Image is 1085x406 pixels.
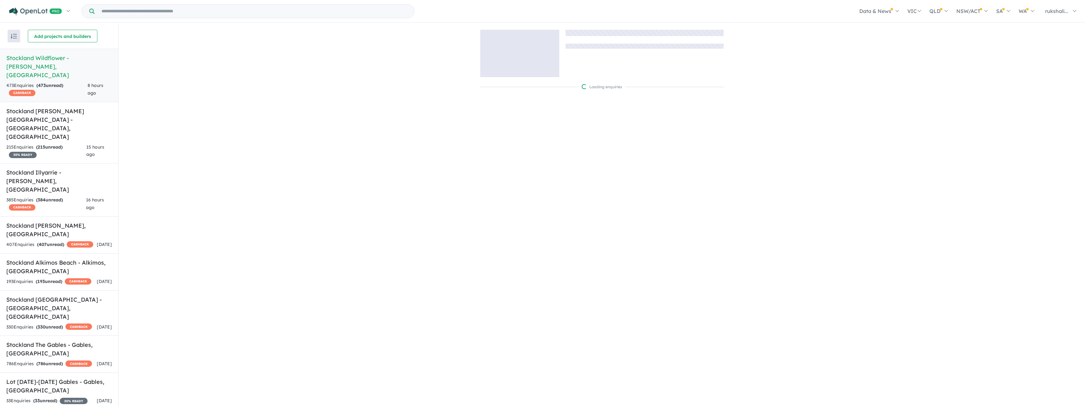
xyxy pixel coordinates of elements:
[60,398,88,404] span: 35 % READY
[38,324,46,330] span: 330
[38,197,46,203] span: 384
[65,323,92,330] span: CASHBACK
[9,204,35,211] span: CASHBACK
[96,4,413,18] input: Try estate name, suburb, builder or developer
[6,144,86,159] div: 215 Enquir ies
[37,242,64,247] strong: ( unread)
[36,279,62,284] strong: ( unread)
[9,90,35,96] span: CASHBACK
[6,168,112,194] h5: Stockland Illyarrie - [PERSON_NAME] , [GEOGRAPHIC_DATA]
[6,54,112,79] h5: Stockland Wildflower - [PERSON_NAME] , [GEOGRAPHIC_DATA]
[38,144,45,150] span: 215
[6,341,112,358] h5: Stockland The Gables - Gables , [GEOGRAPHIC_DATA]
[9,152,37,158] span: 35 % READY
[38,361,46,366] span: 786
[6,241,93,249] div: 407 Enquir ies
[67,241,93,248] span: CASHBACK
[65,360,92,367] span: CASHBACK
[97,398,112,403] span: [DATE]
[33,398,57,403] strong: ( unread)
[582,84,622,90] div: Loading enquiries
[36,361,63,366] strong: ( unread)
[88,83,103,96] span: 8 hours ago
[11,34,17,39] img: sort.svg
[65,278,91,285] span: CASHBACK
[6,221,112,238] h5: Stockland [PERSON_NAME] , [GEOGRAPHIC_DATA]
[36,197,63,203] strong: ( unread)
[97,242,112,247] span: [DATE]
[39,242,47,247] span: 407
[86,144,104,157] span: 15 hours ago
[6,258,112,275] h5: Stockland Alkimos Beach - Alkimos , [GEOGRAPHIC_DATA]
[6,378,112,395] h5: Lot [DATE]-[DATE] Gables - Gables , [GEOGRAPHIC_DATA]
[97,361,112,366] span: [DATE]
[97,279,112,284] span: [DATE]
[6,278,91,286] div: 193 Enquir ies
[6,82,88,97] div: 473 Enquir ies
[36,144,63,150] strong: ( unread)
[6,196,86,212] div: 385 Enquir ies
[1045,8,1068,14] span: rukshali...
[38,83,46,88] span: 473
[9,8,62,15] img: Openlot PRO Logo White
[6,323,92,331] div: 330 Enquir ies
[6,107,112,141] h5: Stockland [PERSON_NAME][GEOGRAPHIC_DATA] - [GEOGRAPHIC_DATA] , [GEOGRAPHIC_DATA]
[6,360,92,368] div: 786 Enquir ies
[97,324,112,330] span: [DATE]
[36,324,63,330] strong: ( unread)
[86,197,104,210] span: 16 hours ago
[37,279,45,284] span: 193
[36,83,63,88] strong: ( unread)
[6,295,112,321] h5: Stockland [GEOGRAPHIC_DATA] - [GEOGRAPHIC_DATA] , [GEOGRAPHIC_DATA]
[35,398,40,403] span: 33
[28,30,97,42] button: Add projects and builders
[6,397,88,405] div: 33 Enquir ies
